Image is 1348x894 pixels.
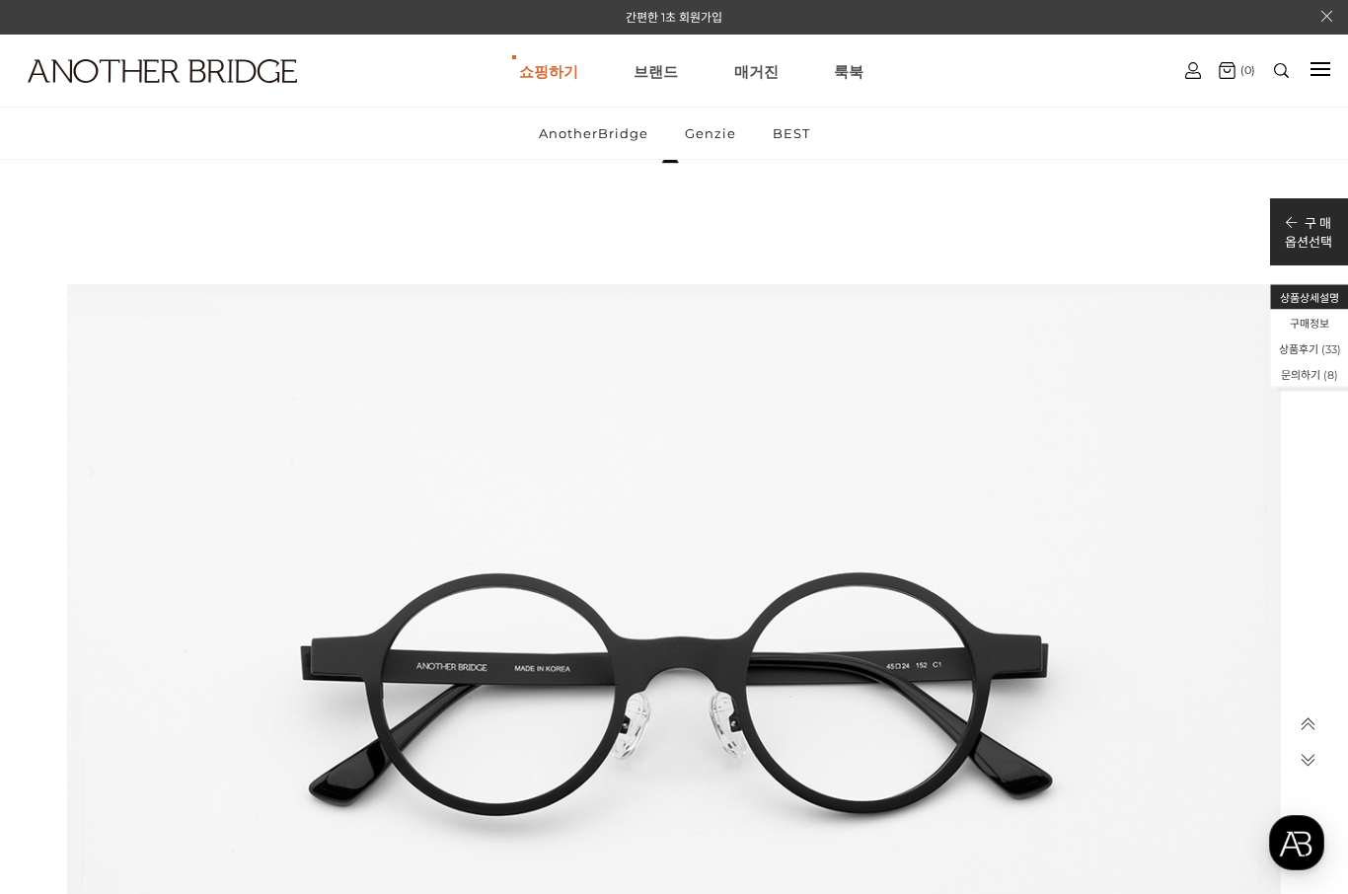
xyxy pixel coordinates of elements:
[28,59,297,83] img: logo
[10,59,212,131] a: logo
[522,108,665,159] a: AnotherBridge
[519,36,578,107] a: 쇼핑하기
[1285,213,1332,232] p: 구 매
[668,108,753,159] a: Genzie
[1185,62,1201,79] img: cart
[1325,342,1337,356] span: 33
[756,108,827,159] a: BEST
[62,655,74,671] span: 홈
[626,10,722,25] a: 간편한 1초 회원가입
[634,36,678,107] a: 브랜드
[181,656,204,672] span: 대화
[1236,63,1255,77] span: (0)
[734,36,779,107] a: 매거진
[1274,63,1289,78] img: search
[255,626,379,675] a: 설정
[834,36,863,107] a: 룩북
[1219,62,1236,79] img: cart
[6,626,130,675] a: 홈
[1219,62,1255,79] a: (0)
[1285,232,1332,251] p: 옵션선택
[130,626,255,675] a: 대화
[305,655,329,671] span: 설정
